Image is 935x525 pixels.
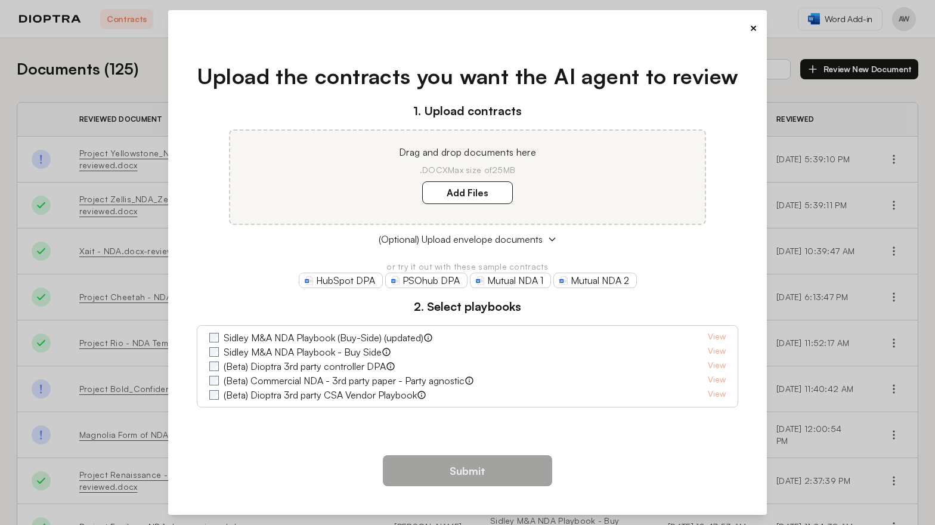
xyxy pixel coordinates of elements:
[379,232,543,246] span: (Optional) Upload envelope documents
[708,359,726,373] a: View
[383,455,552,486] button: Submit
[422,181,513,204] label: Add Files
[385,273,467,288] a: PSOhub DPA
[299,273,383,288] a: HubSpot DPA
[197,232,739,246] button: (Optional) Upload envelope documents
[244,145,691,159] p: Drag and drop documents here
[224,331,423,345] label: Sidley M&A NDA Playbook (Buy-Side) (updated)
[708,331,726,345] a: View
[197,60,739,92] h1: Upload the contracts you want the AI agent to review
[224,388,417,402] label: (Beta) Dioptra 3rd party CSA Vendor Playbook
[708,388,726,402] a: View
[197,298,739,316] h3: 2. Select playbooks
[470,273,551,288] a: Mutual NDA 1
[708,373,726,388] a: View
[197,102,739,120] h3: 1. Upload contracts
[244,164,691,176] p: .DOCX Max size of 25MB
[224,373,465,388] label: (Beta) Commercial NDA - 3rd party paper - Party agnostic
[224,345,382,359] label: Sidley M&A NDA Playbook - Buy Side
[708,345,726,359] a: View
[553,273,637,288] a: Mutual NDA 2
[224,359,386,373] label: (Beta) Dioptra 3rd party controller DPA
[750,20,757,36] button: ×
[197,261,739,273] p: or try it out with these sample contracts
